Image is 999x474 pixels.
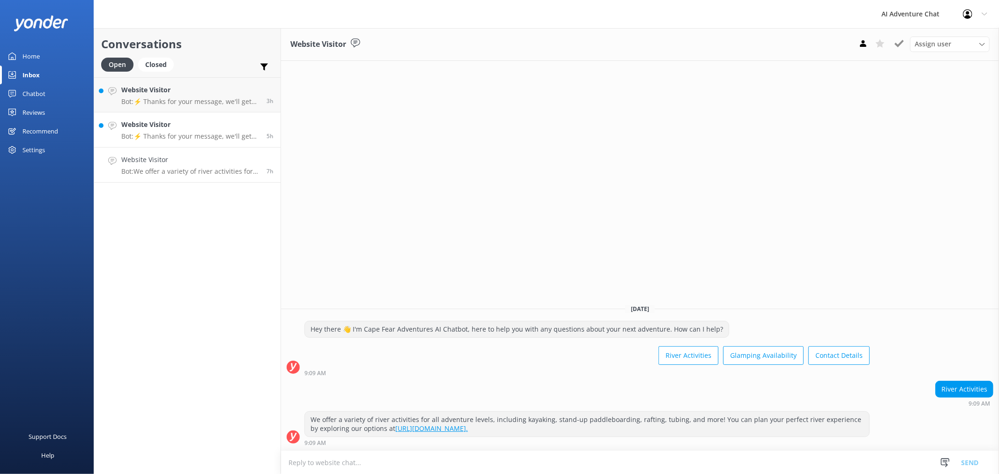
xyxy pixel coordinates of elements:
[29,427,67,446] div: Support Docs
[266,167,274,175] span: 09:09am 10-Aug-2025 (UTC -04:00) America/New_York
[290,38,346,51] h3: Website Visitor
[22,66,40,84] div: Inbox
[936,381,993,397] div: River Activities
[94,148,281,183] a: Website VisitorBot:We offer a variety of river activities for all adventure levels, including kay...
[121,85,259,95] h4: Website Visitor
[915,39,951,49] span: Assign user
[121,119,259,130] h4: Website Visitor
[94,77,281,112] a: Website VisitorBot:⚡ Thanks for your message, we'll get back to you as soon as we can. You're als...
[22,84,45,103] div: Chatbot
[101,59,138,69] a: Open
[14,15,68,31] img: yonder-white-logo.png
[304,440,326,446] strong: 9:09 AM
[22,103,45,122] div: Reviews
[808,346,870,365] button: Contact Details
[910,37,990,52] div: Assign User
[121,132,259,141] p: Bot: ⚡ Thanks for your message, we'll get back to you as soon as we can. You're also welcome to k...
[121,155,259,165] h4: Website Visitor
[101,58,133,72] div: Open
[121,97,259,106] p: Bot: ⚡ Thanks for your message, we'll get back to you as soon as we can. You're also welcome to k...
[101,35,274,53] h2: Conversations
[305,412,869,437] div: We offer a variety of river activities for all adventure levels, including kayaking, stand-up pad...
[935,400,993,407] div: 09:09am 10-Aug-2025 (UTC -04:00) America/New_York
[138,58,174,72] div: Closed
[305,321,729,337] div: Hey there 👋 I'm Cape Fear Adventures AI Chatbot, here to help you with any questions about your n...
[969,401,990,407] strong: 9:09 AM
[94,112,281,148] a: Website VisitorBot:⚡ Thanks for your message, we'll get back to you as soon as we can. You're als...
[121,167,259,176] p: Bot: We offer a variety of river activities for all adventure levels, including kayaking, stand-u...
[266,132,274,140] span: 10:24am 10-Aug-2025 (UTC -04:00) America/New_York
[659,346,718,365] button: River Activities
[723,346,804,365] button: Glamping Availability
[266,97,274,105] span: 12:17pm 10-Aug-2025 (UTC -04:00) America/New_York
[304,439,870,446] div: 09:09am 10-Aug-2025 (UTC -04:00) America/New_York
[22,122,58,141] div: Recommend
[395,424,468,433] a: [URL][DOMAIN_NAME].
[22,47,40,66] div: Home
[41,446,54,465] div: Help
[138,59,178,69] a: Closed
[304,370,326,376] strong: 9:09 AM
[22,141,45,159] div: Settings
[304,370,870,376] div: 09:09am 10-Aug-2025 (UTC -04:00) America/New_York
[625,305,655,313] span: [DATE]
